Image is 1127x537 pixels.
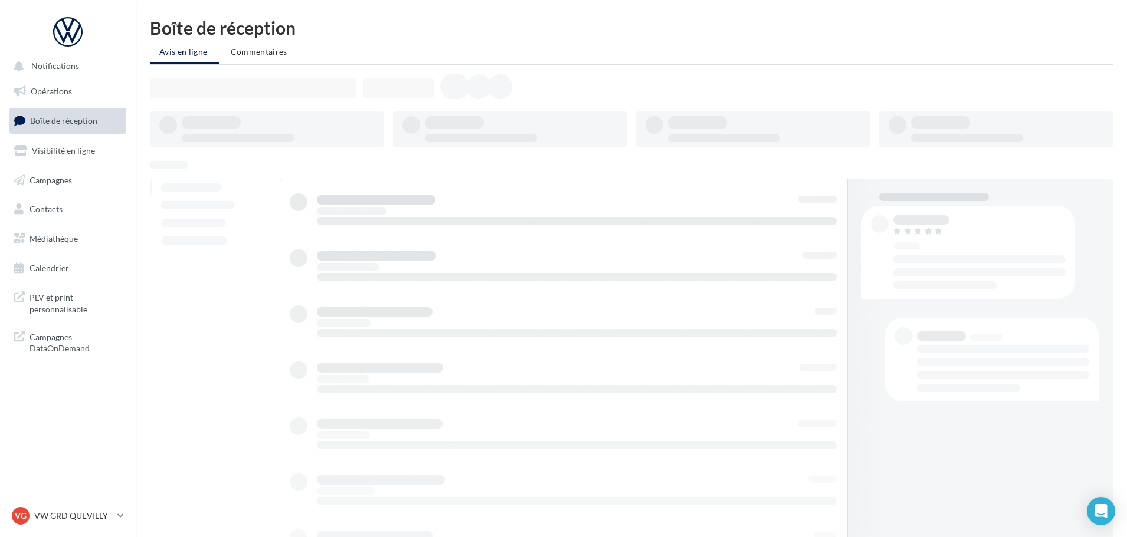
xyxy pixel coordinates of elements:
[30,233,78,243] span: Médiathèque
[30,329,122,354] span: Campagnes DataOnDemand
[7,168,129,193] a: Campagnes
[9,505,126,527] a: VG VW GRD QUEVILLY
[30,116,97,126] span: Boîte de réception
[30,263,69,273] span: Calendrier
[34,510,113,522] p: VW GRD QUEVILLY
[7,197,129,222] a: Contacts
[1087,497,1115,525] div: Open Intercom Messenger
[30,289,122,315] span: PLV et print personnalisable
[32,146,95,156] span: Visibilité en ligne
[7,324,129,359] a: Campagnes DataOnDemand
[7,79,129,104] a: Opérations
[31,86,72,96] span: Opérations
[7,285,129,319] a: PLV et print personnalisable
[150,19,1113,37] div: Boîte de réception
[30,174,72,185] span: Campagnes
[7,108,129,133] a: Boîte de réception
[15,510,27,522] span: VG
[7,256,129,281] a: Calendrier
[30,204,63,214] span: Contacts
[7,226,129,251] a: Médiathèque
[31,61,79,71] span: Notifications
[231,47,287,57] span: Commentaires
[7,139,129,163] a: Visibilité en ligne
